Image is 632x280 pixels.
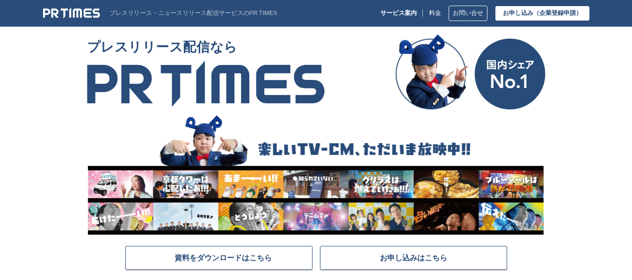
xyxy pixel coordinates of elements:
img: 国内シェア No.1 [395,34,545,110]
span: プレスリリース配信なら [87,34,325,60]
img: PR TIMES [43,7,100,19]
span: 資料をダウンロードはこちら [174,253,272,262]
p: サービス案内 [380,10,417,17]
a: お申し込みはこちら [320,246,507,270]
img: PR TIMES [87,60,325,107]
a: お申し込み（企業登録申請） [495,6,589,21]
a: お問い合せ [449,6,487,21]
span: （企業登録申請） [533,9,582,16]
a: 料金 [429,10,441,17]
img: 楽しいTV-CM、ただいま放映中!! [87,114,544,235]
p: プレスリリース・ニュースリリース配信サービスのPR TIMES [109,10,277,17]
a: 資料をダウンロードはこちら [125,246,312,270]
